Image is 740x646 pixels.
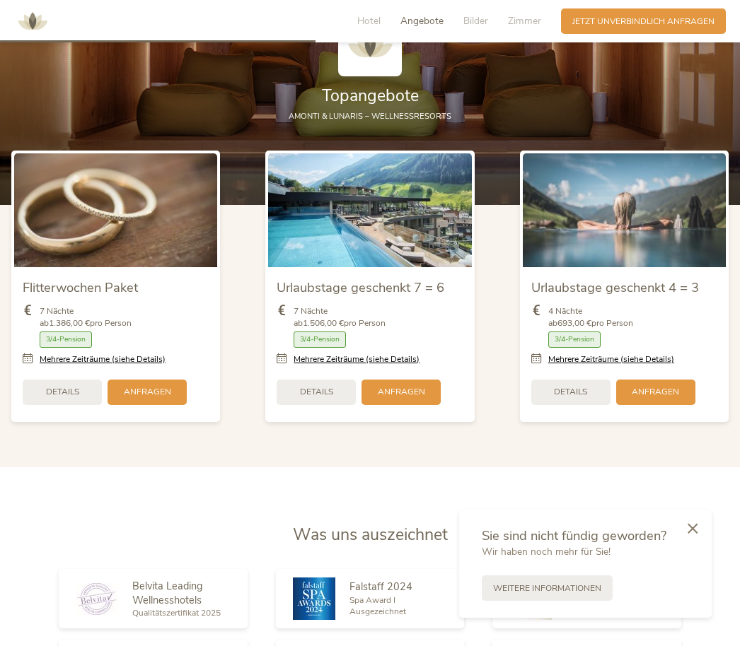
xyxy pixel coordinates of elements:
[294,331,346,348] span: 3/4-Pension
[531,278,699,296] span: Urlaubstage geschenkt 4 = 3
[554,386,587,398] span: Details
[14,153,217,268] img: Flitterwochen Paket
[23,278,138,296] span: Flitterwochen Paket
[132,579,202,607] span: Belvita Leading Wellnesshotels
[508,14,541,28] span: Zimmer
[293,577,335,620] img: Falstaff 2024
[357,14,381,28] span: Hotel
[349,594,406,618] span: Spa Award I Ausgezeichnet
[493,582,601,594] span: Weitere Informationen
[400,14,444,28] span: Angebote
[294,353,420,365] a: Mehrere Zeiträume (siehe Details)
[632,386,679,398] span: Anfragen
[76,583,118,615] img: Belvita Leading Wellnesshotels
[482,575,613,601] a: Weitere Informationen
[322,85,419,107] span: Topangebote
[268,153,471,268] img: Urlaubstage geschenkt 7 = 6
[277,278,444,296] span: Urlaubstage geschenkt 7 = 6
[463,14,488,28] span: Bilder
[293,524,448,546] span: Was uns auszeichnet
[349,580,412,594] span: Falstaff 2024
[11,17,54,25] a: AMONTI & LUNARIS Wellnessresort
[49,317,90,329] b: 1.386,00 €
[300,386,333,398] span: Details
[289,111,451,122] span: AMONTI & LUNARIS – Wellnessresorts
[482,545,611,558] span: Wir haben noch mehr für Sie!
[548,353,674,365] a: Mehrere Zeiträume (siehe Details)
[378,386,425,398] span: Anfragen
[46,386,79,398] span: Details
[40,331,92,348] span: 3/4-Pension
[40,353,166,365] a: Mehrere Zeiträume (siehe Details)
[294,305,386,329] span: 7 Nächte ab pro Person
[338,13,402,76] img: AMONTI & LUNARIS Wellnessresort
[548,305,633,329] span: 4 Nächte ab pro Person
[548,331,601,348] span: 3/4-Pension
[124,386,171,398] span: Anfragen
[523,153,726,268] img: Urlaubstage geschenkt 4 = 3
[303,317,344,329] b: 1.506,00 €
[557,317,591,329] b: 693,00 €
[40,305,132,329] span: 7 Nächte ab pro Person
[572,16,715,28] span: Jetzt unverbindlich anfragen
[132,607,221,618] span: Qualitätszertifikat 2025
[482,527,666,544] span: Sie sind nicht fündig geworden?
